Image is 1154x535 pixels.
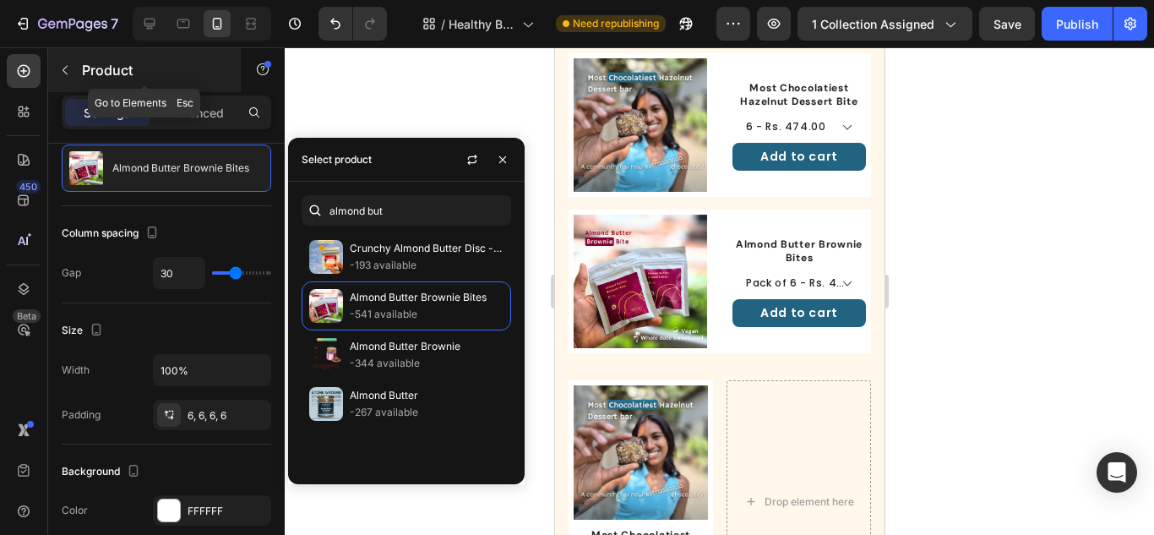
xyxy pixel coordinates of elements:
[62,319,106,342] div: Size
[797,7,972,41] button: 1 collection assigned
[573,16,659,31] span: Need republishing
[82,60,226,80] p: Product
[62,461,144,483] div: Background
[188,408,267,423] div: 6, 6, 6, 6
[302,195,511,226] input: Search in Settings & Advanced
[350,355,504,372] p: -344 available
[19,479,153,511] h1: Most Chocolatiest Hazelnut Dessert Bite
[350,404,504,421] p: -267 available
[154,355,270,385] input: Auto
[318,7,387,41] div: Undo/Redo
[1056,15,1098,33] div: Publish
[350,240,504,257] p: Crunchy Almond Butter Disc - 2 Ingredient Wonder
[62,265,81,281] div: Gap
[188,504,267,519] div: FFFFFF
[84,104,131,122] p: Settings
[154,258,204,288] input: Auto
[62,407,101,423] div: Padding
[13,309,41,323] div: Beta
[350,257,504,274] p: -193 available
[441,15,445,33] span: /
[555,47,885,535] iframe: Design area
[309,289,343,323] img: collections
[309,240,343,274] img: collections
[1097,452,1137,493] div: Open Intercom Messenger
[350,338,504,355] p: Almond Butter Brownie
[69,151,103,185] img: product feature img
[812,15,934,33] span: 1 collection assigned
[62,363,90,378] div: Width
[62,503,88,518] div: Color
[302,152,372,167] div: Select product
[16,180,41,194] div: 450
[7,7,126,41] button: 7
[166,104,224,122] p: Advanced
[449,15,515,33] span: Healthy Bites Collection page
[979,7,1035,41] button: Save
[350,387,504,404] p: Almond Butter
[62,222,162,245] div: Column spacing
[112,162,249,174] p: Almond Butter Brownie Bites
[350,306,504,323] p: -541 available
[210,448,299,461] div: Drop element here
[350,289,504,306] p: Almond Butter Brownie Bites
[309,338,343,372] img: collections
[309,387,343,421] img: collections
[111,14,118,34] p: 7
[993,17,1021,31] span: Save
[1042,7,1113,41] button: Publish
